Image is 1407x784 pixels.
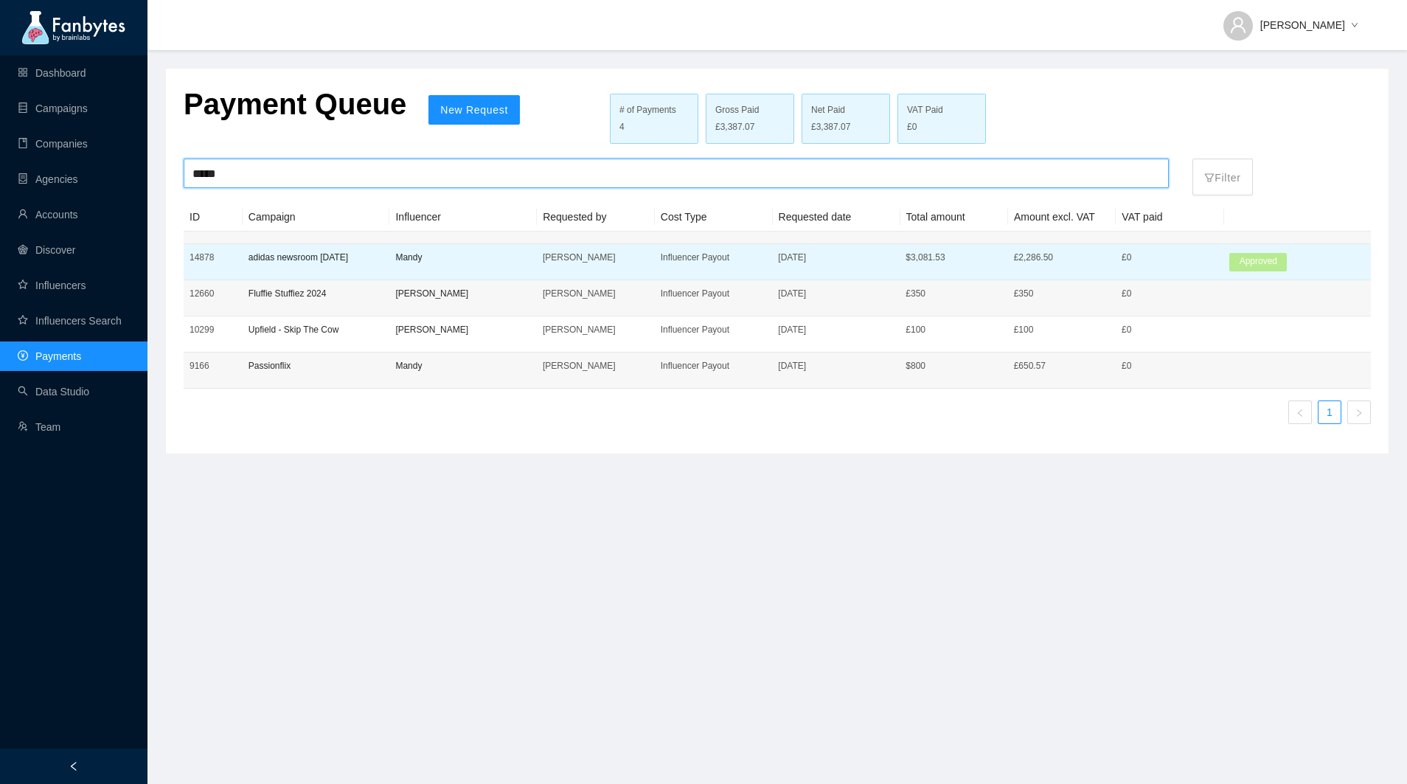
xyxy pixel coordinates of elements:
[537,203,655,232] th: Requested by
[18,103,88,114] a: databaseCampaigns
[811,103,880,117] div: Net Paid
[18,315,122,327] a: starInfluencers Search
[190,358,237,373] p: 9166
[906,250,1001,265] p: $ 3,081.53
[1122,358,1217,373] p: £0
[1122,286,1217,301] p: £0
[395,322,531,337] p: [PERSON_NAME]
[1355,409,1363,417] span: right
[543,358,649,373] p: [PERSON_NAME]
[900,203,1008,232] th: Total amount
[249,250,384,265] p: adidas newsroom [DATE]
[1296,409,1304,417] span: left
[655,203,773,232] th: Cost Type
[18,280,86,291] a: starInfluencers
[249,322,384,337] p: Upfield - Skip The Cow
[778,358,894,373] p: [DATE]
[661,286,767,301] p: Influencer Payout
[1122,322,1217,337] p: £0
[395,358,531,373] p: Mandy
[184,86,406,122] p: Payment Queue
[1229,253,1287,271] span: Approved
[619,122,625,132] span: 4
[249,358,384,373] p: Passionflix
[1319,401,1341,423] a: 1
[1122,250,1217,265] p: £0
[543,250,649,265] p: [PERSON_NAME]
[69,761,79,771] span: left
[440,104,508,116] span: New Request
[428,95,520,125] button: New Request
[18,386,89,398] a: searchData Studio
[907,103,976,117] div: VAT Paid
[778,322,894,337] p: [DATE]
[190,286,237,301] p: 12660
[18,138,88,150] a: bookCompanies
[1014,322,1110,337] p: £100
[249,286,384,301] p: Fluffie Stuffiez 2024
[1347,400,1371,424] button: right
[18,209,78,221] a: userAccounts
[18,244,75,256] a: radar-chartDiscover
[1347,400,1371,424] li: Next Page
[778,286,894,301] p: [DATE]
[389,203,537,232] th: Influencer
[661,322,767,337] p: Influencer Payout
[1014,286,1110,301] p: £350
[1204,162,1240,186] p: Filter
[18,421,60,433] a: usergroup-addTeam
[190,322,237,337] p: 10299
[1008,203,1116,232] th: Amount excl. VAT
[1288,400,1312,424] li: Previous Page
[619,103,689,117] div: # of Payments
[18,350,81,362] a: pay-circlePayments
[715,120,754,134] span: £3,387.07
[773,203,900,232] th: Requested date
[543,322,649,337] p: [PERSON_NAME]
[811,120,850,134] span: £3,387.07
[1318,400,1341,424] li: 1
[1212,7,1370,31] button: [PERSON_NAME]down
[1351,21,1358,30] span: down
[1192,159,1252,195] button: filterFilter
[778,250,894,265] p: [DATE]
[243,203,390,232] th: Campaign
[395,250,531,265] p: Mandy
[715,103,785,117] div: Gross Paid
[1229,16,1247,34] span: user
[543,286,649,301] p: [PERSON_NAME]
[906,286,1001,301] p: £ 350
[1116,203,1223,232] th: VAT paid
[190,250,237,265] p: 14878
[395,286,531,301] p: [PERSON_NAME]
[18,67,86,79] a: appstoreDashboard
[1260,17,1345,33] span: [PERSON_NAME]
[18,173,78,185] a: containerAgencies
[184,203,243,232] th: ID
[1014,358,1110,373] p: £650.57
[1014,250,1110,265] p: £2,286.50
[1288,400,1312,424] button: left
[661,250,767,265] p: Influencer Payout
[661,358,767,373] p: Influencer Payout
[1204,173,1215,183] span: filter
[907,120,917,134] span: £0
[906,322,1001,337] p: £ 100
[906,358,1001,373] p: $ 800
